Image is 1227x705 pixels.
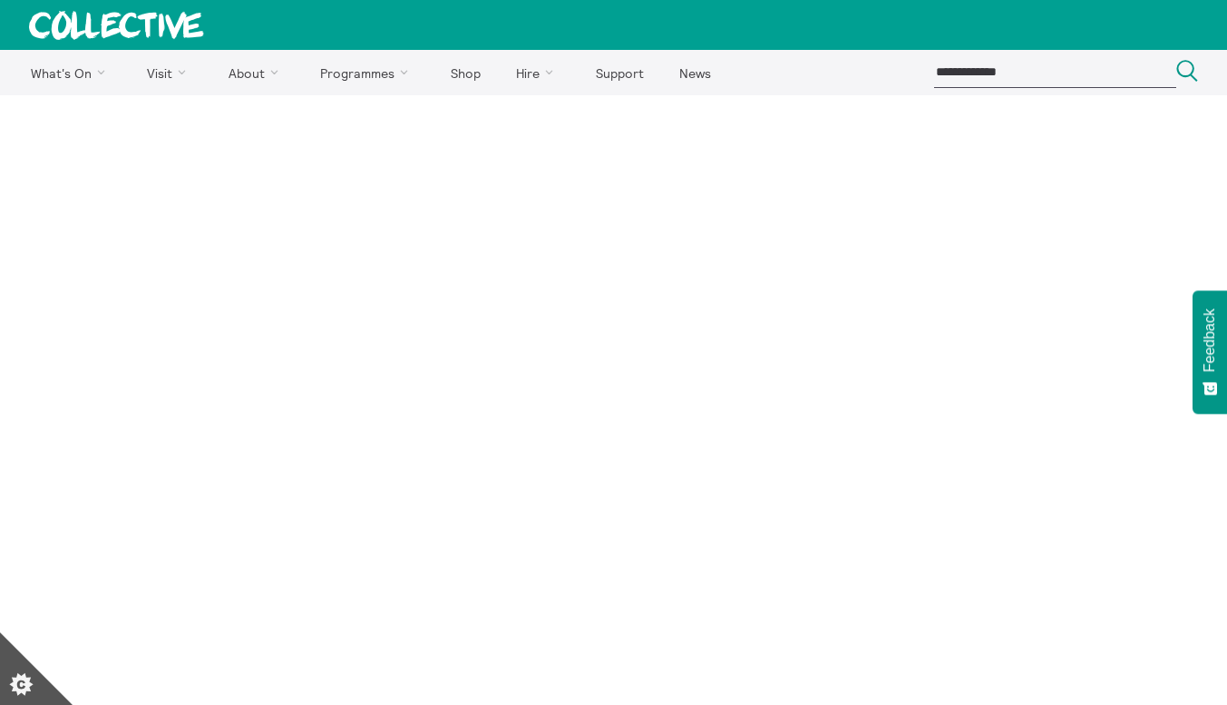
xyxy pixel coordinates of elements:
[434,50,496,95] a: Shop
[663,50,726,95] a: News
[501,50,577,95] a: Hire
[1193,290,1227,414] button: Feedback - Show survey
[15,50,128,95] a: What's On
[305,50,432,95] a: Programmes
[131,50,209,95] a: Visit
[1202,308,1218,372] span: Feedback
[212,50,301,95] a: About
[579,50,659,95] a: Support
